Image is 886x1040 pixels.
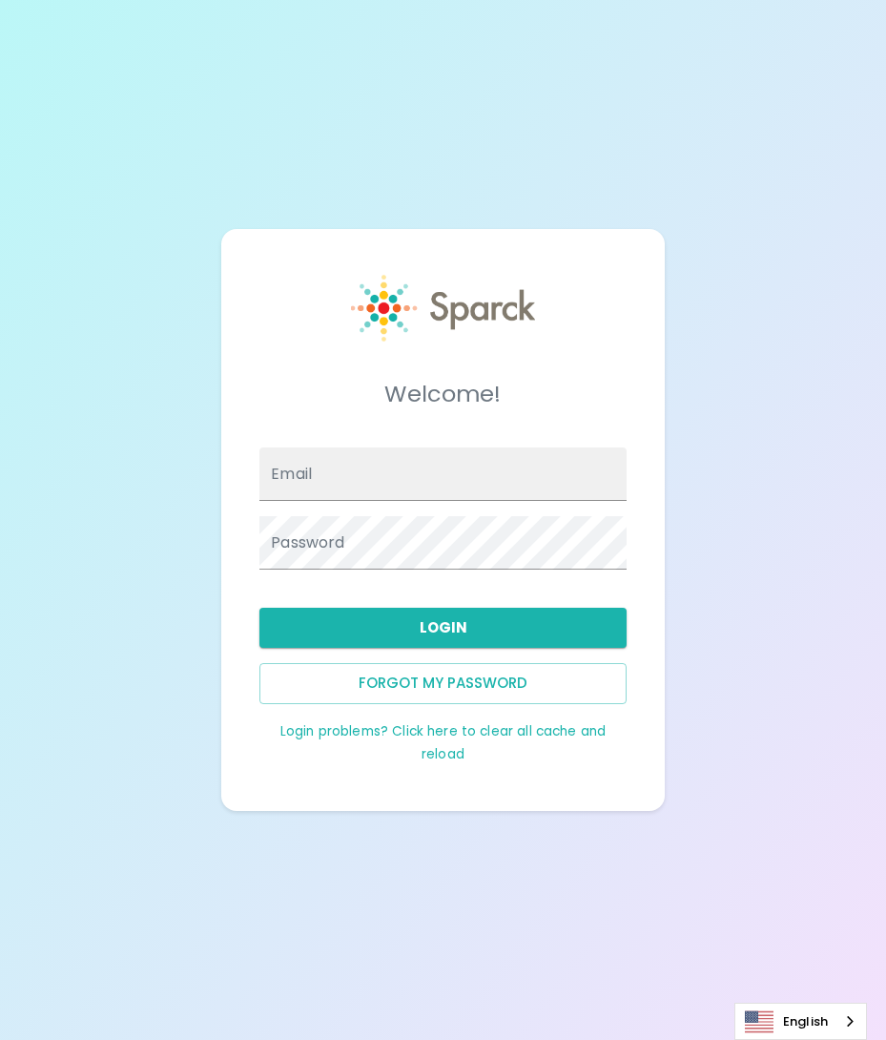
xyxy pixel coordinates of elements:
a: English [735,1004,866,1039]
button: Login [259,608,627,648]
div: Language [734,1003,867,1040]
img: Sparck logo [351,275,534,342]
a: Login problems? Click here to clear all cache and reload [280,722,606,763]
button: Forgot my password [259,663,627,703]
aside: Language selected: English [734,1003,867,1040]
h5: Welcome! [259,379,627,409]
